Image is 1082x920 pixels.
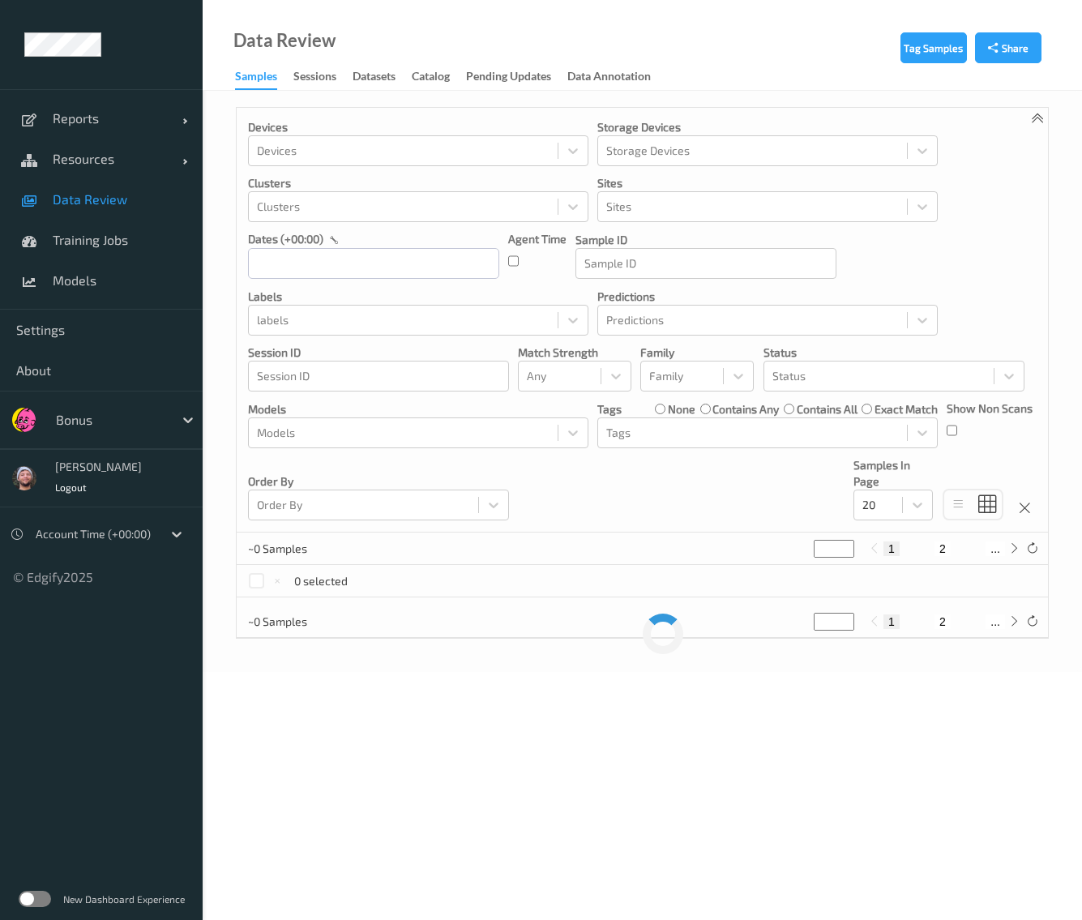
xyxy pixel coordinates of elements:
[668,401,695,417] label: none
[293,66,353,88] a: Sessions
[293,68,336,88] div: Sessions
[875,401,938,417] label: exact match
[294,573,348,589] p: 0 selected
[986,541,1005,556] button: ...
[248,231,323,247] p: dates (+00:00)
[712,401,779,417] label: contains any
[975,32,1041,63] button: Share
[763,344,1024,361] p: Status
[934,541,951,556] button: 2
[508,231,567,247] p: Agent Time
[518,344,631,361] p: Match Strength
[575,232,836,248] p: Sample ID
[248,175,588,191] p: Clusters
[883,614,900,629] button: 1
[934,614,951,629] button: 2
[466,66,567,88] a: Pending Updates
[248,473,509,490] p: Order By
[597,119,938,135] p: Storage Devices
[640,344,754,361] p: Family
[233,32,336,49] div: Data Review
[597,175,938,191] p: Sites
[883,541,900,556] button: 1
[248,344,509,361] p: Session ID
[853,457,933,490] p: Samples In Page
[235,68,277,90] div: Samples
[567,68,651,88] div: Data Annotation
[947,400,1033,417] p: Show Non Scans
[248,401,588,417] p: Models
[248,614,370,630] p: ~0 Samples
[235,66,293,90] a: Samples
[797,401,857,417] label: contains all
[567,66,667,88] a: Data Annotation
[412,68,450,88] div: Catalog
[412,66,466,88] a: Catalog
[248,541,370,557] p: ~0 Samples
[597,401,622,417] p: Tags
[248,119,588,135] p: Devices
[597,289,938,305] p: Predictions
[900,32,967,63] button: Tag Samples
[353,66,412,88] a: Datasets
[248,289,588,305] p: labels
[466,68,551,88] div: Pending Updates
[986,614,1005,629] button: ...
[353,68,396,88] div: Datasets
